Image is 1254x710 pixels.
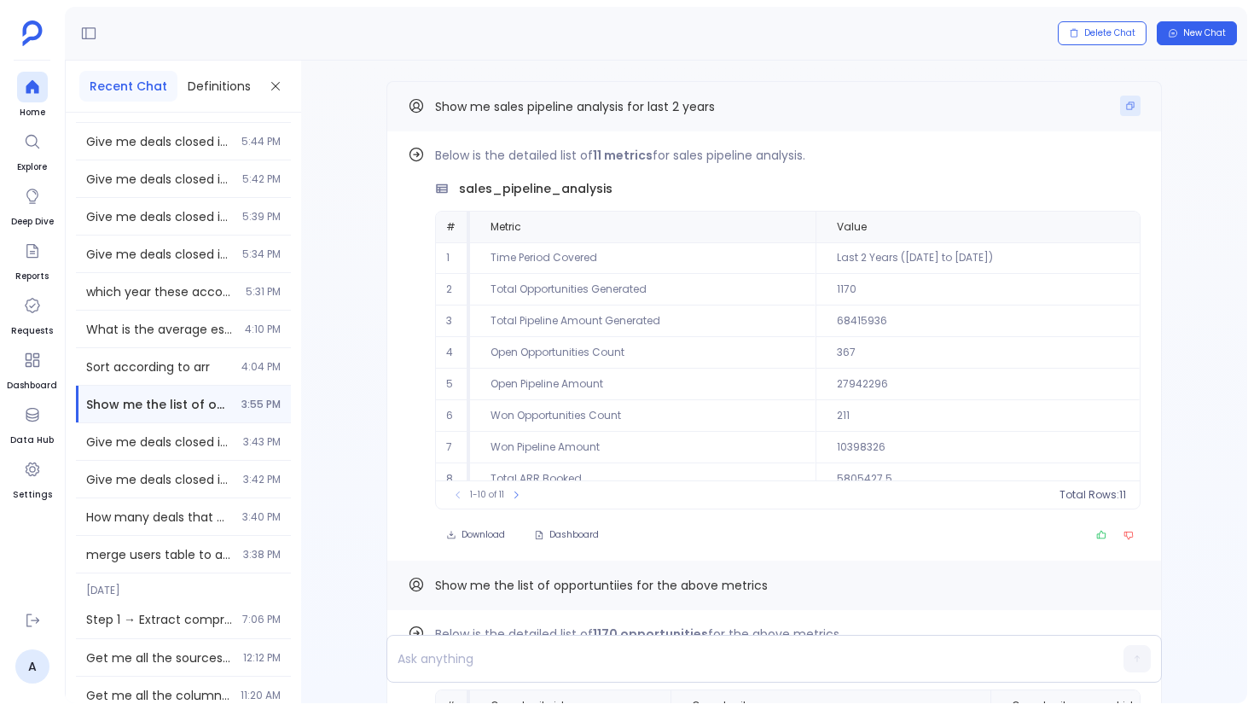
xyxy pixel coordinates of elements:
span: Get me all the sources in the system [86,649,233,666]
td: 1170 [816,274,1140,306]
a: Reports [15,236,49,283]
a: Settings [13,454,52,502]
span: merge users table to above closed_deals_last_3_years output. [86,546,233,563]
td: 367 [816,337,1140,369]
button: Dashboard [523,523,610,547]
span: [DATE] [76,573,291,597]
a: Requests [11,290,53,338]
span: Total Rows: [1060,488,1119,502]
span: 3:42 PM [243,473,281,486]
span: Explore [17,160,48,174]
span: Reports [15,270,49,283]
span: 5:34 PM [242,247,281,261]
td: 5 [436,369,470,400]
td: 4 [436,337,470,369]
td: Total ARR Booked [470,463,816,495]
td: 10398326 [816,432,1140,463]
td: Time Period Covered [470,242,816,274]
button: Download [435,523,516,547]
span: Home [17,106,48,119]
td: 8 [436,463,470,495]
button: Definitions [177,71,261,102]
span: 3:43 PM [243,435,281,449]
td: Won Opportunities Count [470,400,816,432]
span: 5:31 PM [246,285,281,299]
span: which year these accounts were created? In how many years after creation have they churned? [86,283,235,300]
span: 5:39 PM [242,210,281,224]
a: Dashboard [7,345,57,393]
span: Metric [491,220,521,234]
td: Open Opportunities Count [470,337,816,369]
td: 68415936 [816,306,1140,337]
a: Deep Dive [11,181,54,229]
a: A [15,649,49,684]
span: Show me sales pipeline analysis for last 2 years [435,98,715,115]
td: 5805427.5 [816,463,1140,495]
span: Dashboard [7,379,57,393]
td: 6 [436,400,470,432]
span: Dashboard [549,529,599,541]
span: 3:38 PM [243,548,281,562]
td: Open Pipeline Amount [470,369,816,400]
button: New Chat [1157,21,1237,45]
td: 3 [436,306,470,337]
span: Show me the list of opportuntiies for the above metrics [86,396,231,413]
td: Won Pipeline Amount [470,432,816,463]
p: Below is the detailed list of for the above metrics. [435,624,1141,644]
span: Get me all the columns from the system and how many of them have primary columns [86,687,230,704]
span: How many deals that were closed in the last 3 years have stopped used the service [86,509,232,526]
td: 1 [436,242,470,274]
span: 5:44 PM [241,135,281,148]
a: Home [17,72,48,119]
span: # [446,219,456,234]
span: Show me the list of opportuntiies for the above metrics [435,577,768,594]
span: Settings [13,488,52,502]
button: Copy [1120,96,1141,116]
span: 4:04 PM [241,360,281,374]
span: sales_pipeline_analysis [459,180,612,197]
td: Total Opportunities Generated [470,274,816,306]
strong: 1170 opportunities [593,626,708,643]
span: Give me deals closed in 2039 [86,471,233,488]
span: Value [837,220,867,234]
span: 3:40 PM [242,510,281,524]
span: Download [462,529,505,541]
span: Step 1 → Extract comprehensive list of all won opportunities from Salesforce using Won opportunit... [86,611,232,628]
img: petavue logo [22,20,43,46]
span: 11 [1119,488,1126,502]
td: 7 [436,432,470,463]
span: New Chat [1183,27,1226,39]
span: 3:55 PM [241,398,281,411]
span: What is the average escalation rate of these opportunities? [86,321,235,338]
span: Give me deals closed in 2015 [86,208,232,225]
span: Deep Dive [11,215,54,229]
span: Delete Chat [1084,27,1135,39]
a: Data Hub [10,399,54,447]
td: 211 [816,400,1140,432]
span: Give me deals closed in 2015 [86,171,232,188]
span: 5:42 PM [242,172,281,186]
span: 11:20 AM [241,689,281,702]
td: 27942296 [816,369,1140,400]
strong: 11 metrics [593,147,653,164]
span: 4:10 PM [245,323,281,336]
button: Delete Chat [1058,21,1147,45]
span: 12:12 PM [243,651,281,665]
td: Last 2 Years ([DATE] to [DATE]) [816,242,1140,274]
button: Recent Chat [79,71,177,102]
span: Give me deals closed in 2015 [86,246,232,263]
span: Sort according to arr [86,358,231,375]
span: Data Hub [10,434,54,447]
td: Total Pipeline Amount Generated [470,306,816,337]
span: 1-10 of 11 [470,488,504,502]
span: Give me deals closed in 2015 [86,133,231,150]
p: Below is the detailed list of for sales pipeline analysis. [435,145,1141,166]
span: Requests [11,324,53,338]
span: 7:06 PM [242,613,281,626]
td: 2 [436,274,470,306]
a: Explore [17,126,48,174]
span: Give me deals closed in 2015 [86,434,233,451]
